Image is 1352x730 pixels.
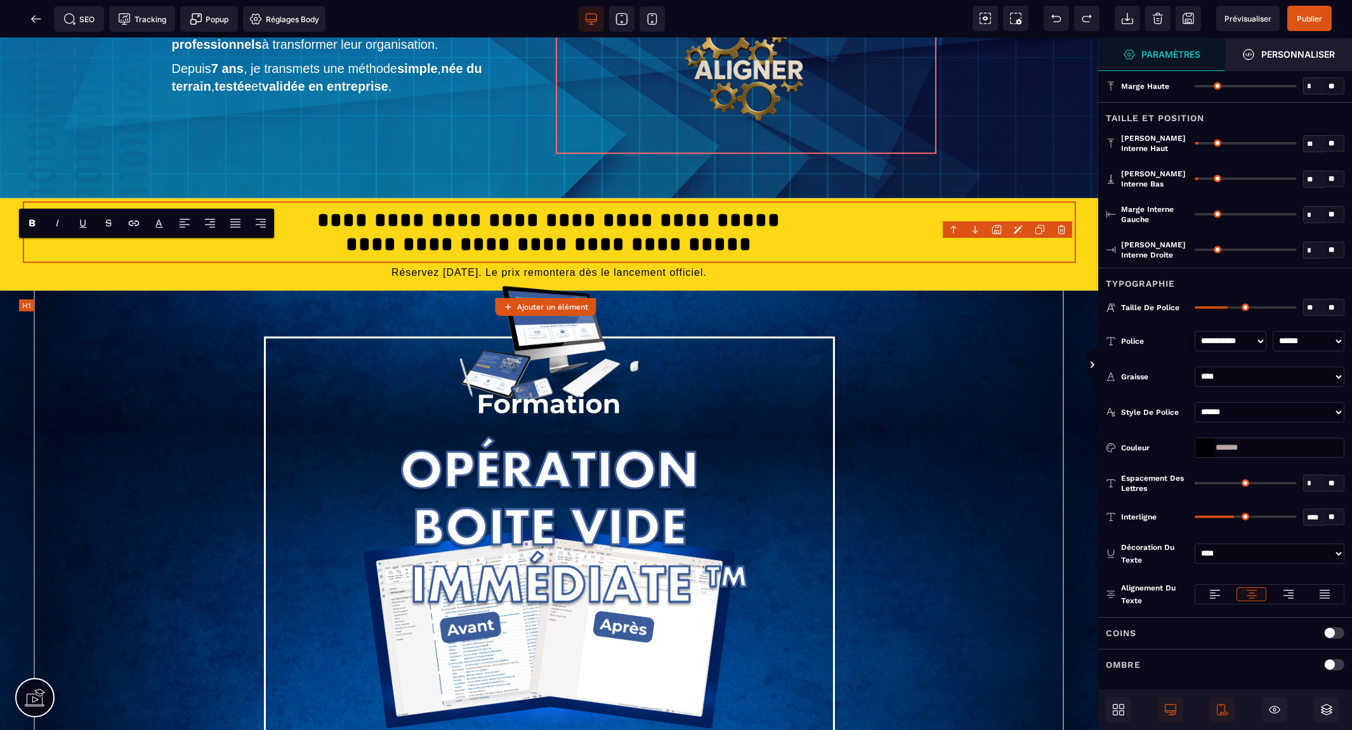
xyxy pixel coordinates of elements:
[45,209,70,237] span: Italic
[118,13,166,25] span: Tracking
[20,209,45,237] span: Bold
[326,398,773,694] img: 5d5a48a0a2c1216bb08c46438092e2f4_OBI-_Avant-_Apres_07.png
[109,6,175,32] span: Code de suivi
[1262,697,1287,722] span: Masquer le bloc
[54,6,104,32] span: Métadata SEO
[609,6,634,32] span: Voir tablette
[1121,133,1188,153] span: [PERSON_NAME] interne haut
[518,303,589,311] strong: Ajouter un élément
[1121,541,1188,566] div: Décoration du texte
[1216,6,1280,31] span: Aperçu
[23,6,49,32] span: Retour
[397,23,437,37] b: simple
[105,217,112,229] s: S
[1297,14,1322,23] span: Publier
[121,209,147,237] span: Lien
[1210,697,1235,722] span: Afficher le mobile
[156,217,163,229] label: Font color
[1121,169,1188,189] span: [PERSON_NAME] interne bas
[243,6,325,32] span: Favicon
[156,217,163,229] p: A
[172,209,197,237] span: Align Left
[1121,335,1188,348] div: Police
[1121,406,1188,419] div: Style de police
[1098,346,1111,384] span: Afficher les vues
[172,18,537,60] div: Depuis , je transmets une méthode , , et .
[214,41,251,55] b: testée
[1106,582,1188,607] p: Alignement du texte
[1098,102,1352,126] div: Taille et position
[1121,240,1188,260] span: [PERSON_NAME] interne droite
[1121,204,1188,225] span: Marge interne gauche
[1098,38,1225,71] span: Ouvrir le gestionnaire de styles
[1121,512,1157,522] span: Interligne
[1121,81,1169,91] span: Marge haute
[1121,473,1188,493] span: Espacement des lettres
[1121,441,1188,454] div: Couleur
[248,209,273,237] span: Align Right
[1044,6,1069,31] span: Défaire
[423,225,676,396] img: 107ef3058efd25ff59d879a609863dea_mediamodifier_image02.png
[1176,6,1201,31] span: Enregistrer
[63,13,95,25] span: SEO
[1158,697,1183,722] span: Afficher le desktop
[249,13,319,25] span: Réglages Body
[1287,6,1332,31] span: Enregistrer le contenu
[1224,14,1271,23] span: Prévisualiser
[640,6,665,32] span: Voir mobile
[223,209,248,237] span: Align Justify
[70,209,96,237] span: Underline
[56,217,60,229] i: I
[1003,6,1028,31] span: Capture d'écran
[1115,6,1140,31] span: Importer
[1225,38,1352,71] span: Ouvrir le gestionnaire de styles
[1121,370,1188,383] div: Graisse
[262,41,388,55] b: validée en entreprise
[19,225,1079,244] text: Réservez [DATE]. Le prix remontera dès le lancement officiel.
[29,217,36,229] b: B
[1121,303,1179,313] span: Taille de police
[1106,625,1136,641] p: Coins
[496,298,596,316] button: Ajouter un élément
[197,209,223,237] span: Align Center
[1145,6,1171,31] span: Nettoyage
[80,217,87,229] u: U
[190,13,229,25] span: Popup
[1074,6,1099,31] span: Rétablir
[1314,697,1339,722] span: Ouvrir les calques
[1261,49,1335,59] strong: Personnaliser
[96,209,121,237] span: Strike-through
[1098,268,1352,291] div: Typographie
[1142,49,1201,59] strong: Paramètres
[579,6,604,32] span: Voir bureau
[973,6,998,31] span: Voir les composants
[1106,697,1131,722] span: Ouvrir les blocs
[180,6,238,32] span: Créer une alerte modale
[211,23,244,37] b: 7 ans
[1106,657,1141,672] p: Ombre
